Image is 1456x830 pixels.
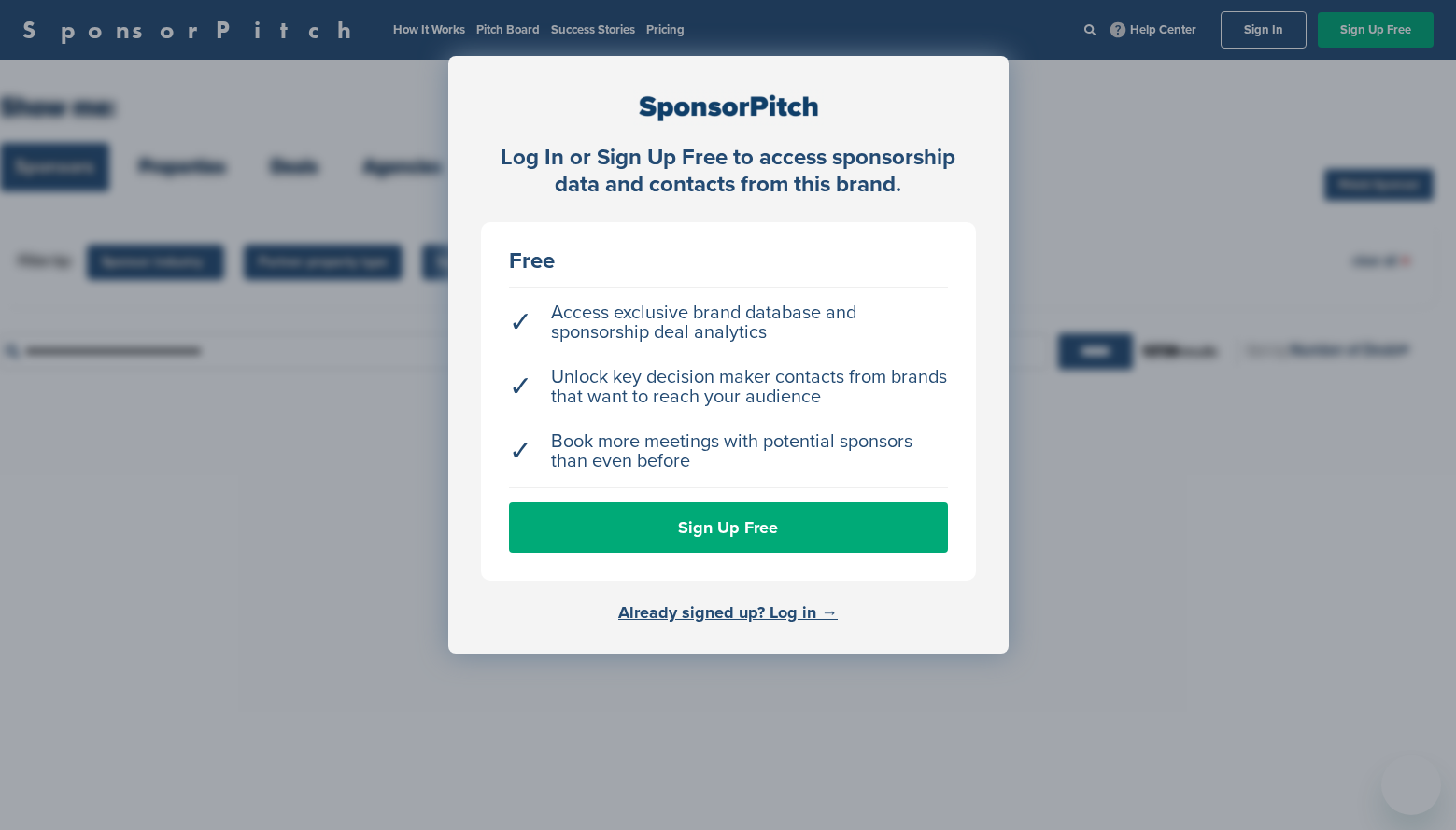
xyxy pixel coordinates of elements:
[509,442,532,461] span: ✓
[481,145,976,199] div: Log In or Sign Up Free to access sponsorship data and contacts from this brand.
[509,294,948,352] li: Access exclusive brand database and sponsorship deal analytics
[509,250,948,273] div: Free
[618,602,838,623] a: Already signed up? Log in →
[509,377,532,397] span: ✓
[509,359,948,416] li: Unlock key decision maker contacts from brands that want to reach your audience
[509,502,948,553] a: Sign Up Free
[509,313,532,332] span: ✓
[509,423,948,481] li: Book more meetings with potential sponsors than even before
[1381,755,1441,815] iframe: Button to launch messaging window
